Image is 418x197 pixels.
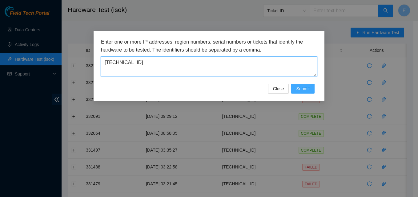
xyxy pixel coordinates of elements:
[101,38,317,54] h3: Enter one or more IP addresses, region numbers, serial numbers or tickets that identify the hardw...
[101,56,317,76] textarea: [TECHNICAL_ID]
[268,84,289,94] button: Close
[291,84,315,94] button: Submit
[273,85,284,92] span: Close
[296,85,310,92] span: Submit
